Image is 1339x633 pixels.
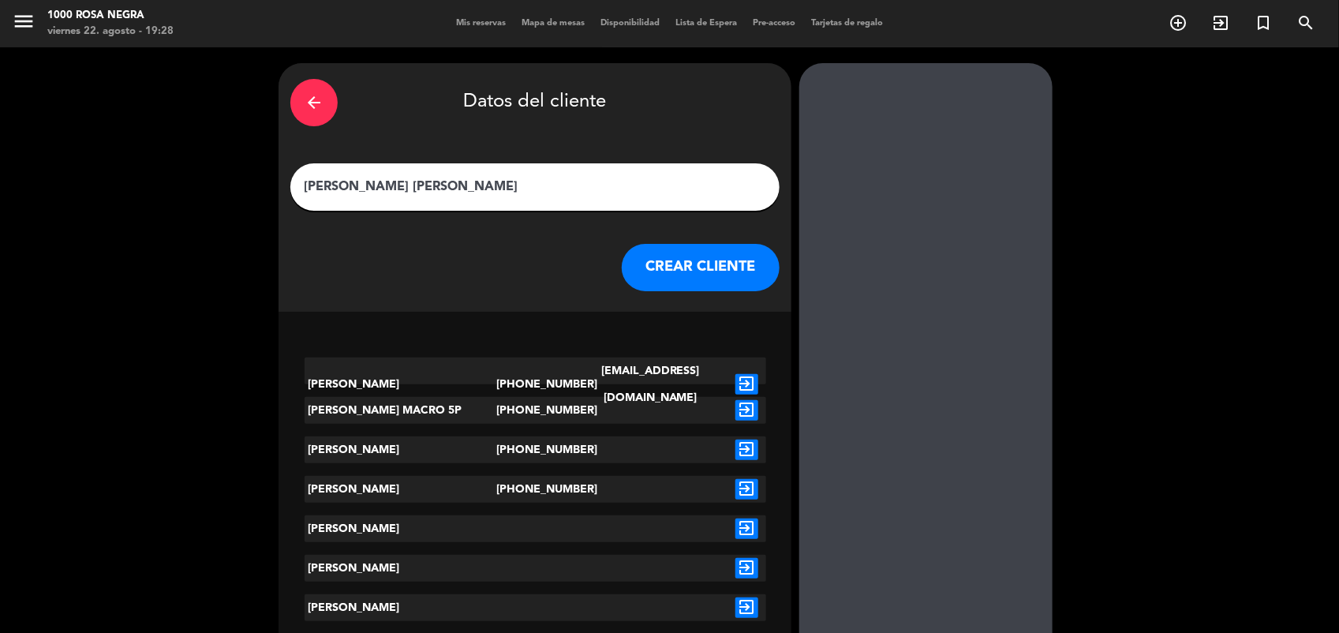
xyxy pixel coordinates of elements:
div: [PHONE_NUMBER] [496,436,574,463]
div: 1000 Rosa Negra [47,8,174,24]
i: turned_in_not [1254,13,1273,32]
i: exit_to_app [735,440,758,460]
i: search [1296,13,1315,32]
div: [PERSON_NAME] [305,555,497,582]
i: exit_to_app [735,597,758,618]
button: CREAR CLIENTE [622,244,780,291]
i: exit_to_app [735,519,758,539]
i: exit_to_app [735,374,758,395]
i: exit_to_app [735,479,758,500]
div: [PHONE_NUMBER] [496,358,574,411]
i: add_circle_outline [1169,13,1188,32]
span: Mis reservas [448,19,514,28]
span: Lista de Espera [668,19,745,28]
div: [PERSON_NAME] [305,358,497,411]
div: [PERSON_NAME] MACRO 5P [305,397,497,424]
span: Disponibilidad [593,19,668,28]
input: Escriba nombre, correo electrónico o número de teléfono... [302,176,768,198]
div: [PHONE_NUMBER] [496,397,574,424]
span: Tarjetas de regalo [803,19,891,28]
div: [PERSON_NAME] [305,594,497,621]
i: arrow_back [305,93,324,112]
div: viernes 22. agosto - 19:28 [47,24,174,39]
div: [PERSON_NAME] [305,515,497,542]
i: exit_to_app [735,558,758,579]
div: [EMAIL_ADDRESS][DOMAIN_NAME] [574,358,727,411]
div: [PHONE_NUMBER] [496,476,574,503]
i: exit_to_app [1211,13,1230,32]
i: exit_to_app [735,400,758,421]
div: [PERSON_NAME] [305,436,497,463]
span: Pre-acceso [745,19,803,28]
i: menu [12,9,36,33]
button: menu [12,9,36,39]
div: [PERSON_NAME] [305,476,497,503]
div: Datos del cliente [290,75,780,130]
span: Mapa de mesas [514,19,593,28]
